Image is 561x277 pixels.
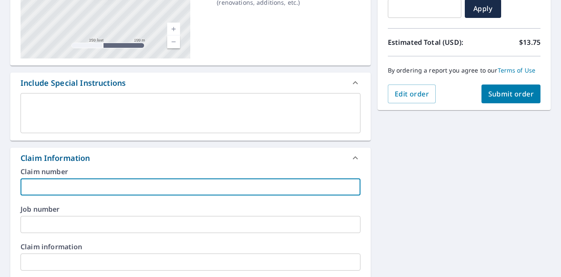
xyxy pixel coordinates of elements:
[388,37,464,47] p: Estimated Total (USD):
[10,73,371,93] div: Include Special Instructions
[488,89,534,99] span: Submit order
[21,243,360,250] label: Claim information
[167,23,180,35] a: Current Level 17, Zoom In
[167,35,180,48] a: Current Level 17, Zoom Out
[21,168,360,175] label: Claim number
[472,4,494,13] span: Apply
[388,67,540,74] p: By ordering a report you agree to our
[10,148,371,168] div: Claim Information
[388,85,436,103] button: Edit order
[519,37,540,47] p: $13.75
[395,89,429,99] span: Edit order
[21,206,360,213] label: Job number
[481,85,541,103] button: Submit order
[498,66,536,74] a: Terms of Use
[21,77,126,89] div: Include Special Instructions
[21,152,90,164] div: Claim Information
